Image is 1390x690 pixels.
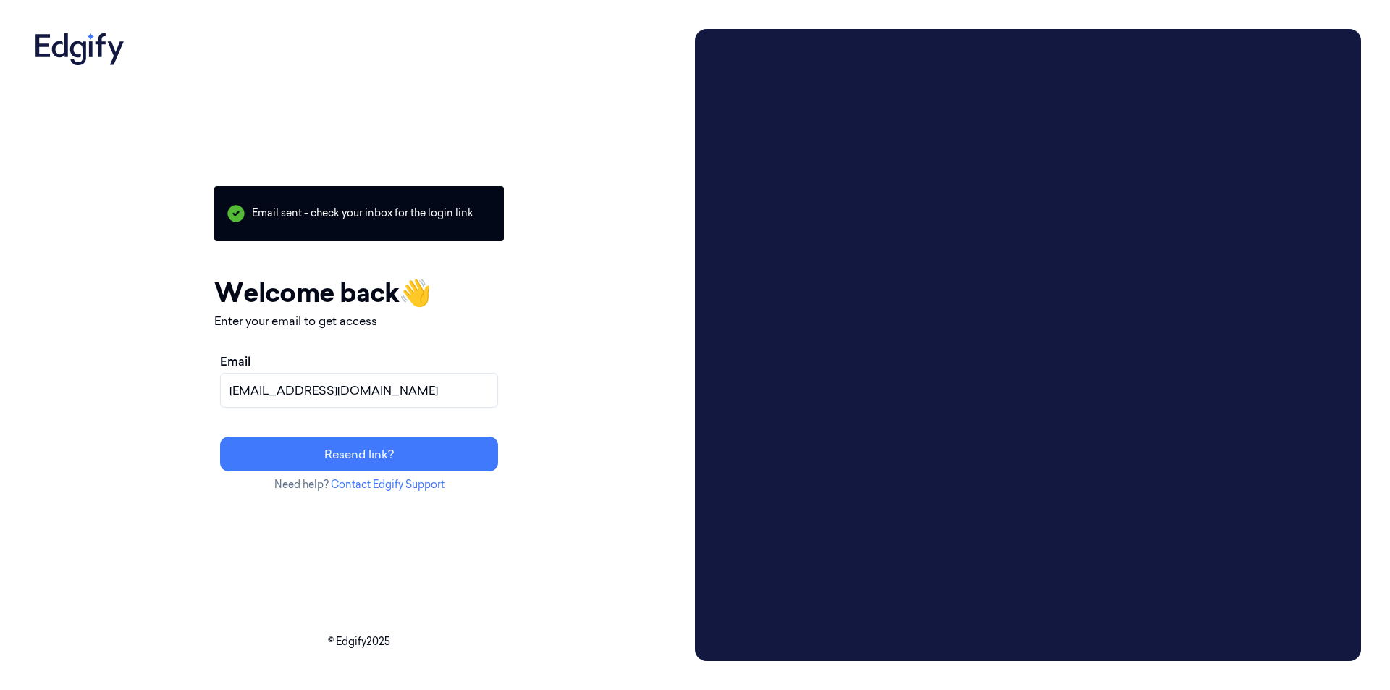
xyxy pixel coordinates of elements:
[214,477,504,492] p: Need help?
[214,312,504,329] p: Enter your email to get access
[220,353,250,370] label: Email
[29,634,689,649] p: © Edgify 2025
[220,373,498,408] input: name@example.com
[220,437,498,471] button: Resend link?
[214,273,504,312] h1: Welcome back 👋
[214,186,504,241] p: Email sent - check your inbox for the login link
[331,478,445,491] a: Contact Edgify Support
